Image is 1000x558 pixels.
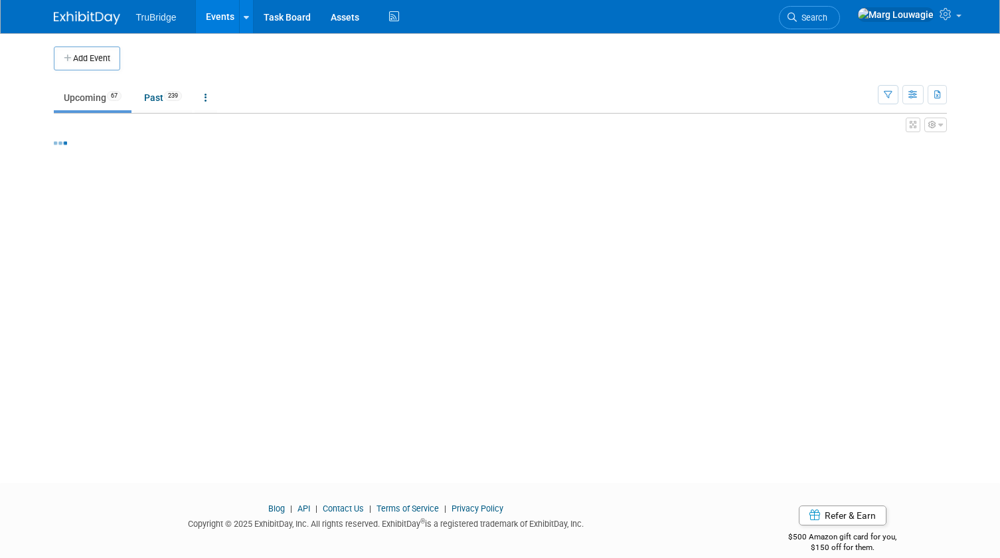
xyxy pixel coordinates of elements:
span: | [366,504,375,513]
button: Add Event [54,46,120,70]
span: TruBridge [136,12,177,23]
img: loading... [54,141,67,145]
span: | [287,504,295,513]
div: Copyright © 2025 ExhibitDay, Inc. All rights reserved. ExhibitDay is a registered trademark of Ex... [54,515,718,530]
span: | [441,504,450,513]
div: $500 Amazon gift card for you, [738,523,947,553]
a: Privacy Policy [452,504,503,513]
span: 67 [107,91,122,101]
img: Marg Louwagie [857,7,934,22]
span: Search [797,13,827,23]
sup: ® [420,517,425,525]
a: Upcoming67 [54,85,131,110]
img: ExhibitDay [54,11,120,25]
span: | [312,504,321,513]
a: Past239 [134,85,192,110]
a: Refer & Earn [799,506,886,525]
a: API [297,504,310,513]
span: 239 [164,91,182,101]
a: Blog [268,504,285,513]
a: Contact Us [323,504,364,513]
a: Search [779,6,840,29]
div: $150 off for them. [738,542,947,553]
a: Terms of Service [376,504,439,513]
